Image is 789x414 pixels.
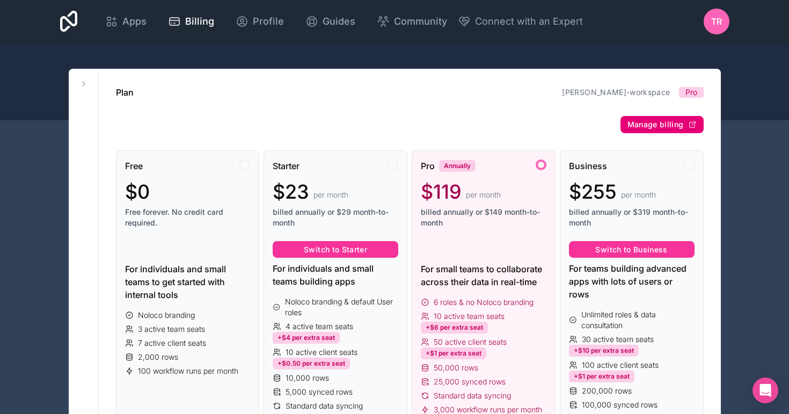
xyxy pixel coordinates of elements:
span: Standard data syncing [434,390,511,401]
span: 10 active team seats [434,311,505,322]
span: 50,000 rows [434,362,478,373]
span: 10 active client seats [286,347,357,358]
span: billed annually or $149 month-to-month [421,207,546,228]
span: Free forever. No credit card required. [125,207,251,228]
span: 7 active client seats [138,338,206,348]
span: Community [394,14,447,29]
button: Switch to Starter [273,241,398,258]
span: 6 roles & no Noloco branding [434,297,534,308]
div: +$1 per extra seat [569,371,634,382]
a: Apps [97,10,155,33]
div: +$4 per extra seat [273,332,340,344]
a: Profile [227,10,293,33]
div: For individuals and small teams building apps [273,262,398,288]
span: 100 active client seats [582,360,659,371]
span: Noloco branding [138,310,195,321]
button: Manage billing [620,116,704,133]
div: +$10 per extra seat [569,345,639,357]
span: $119 [421,181,462,202]
span: Profile [253,14,284,29]
span: billed annually or $29 month-to-month [273,207,398,228]
span: Pro [421,159,435,172]
span: $0 [125,181,150,202]
span: per month [466,190,501,200]
span: Noloco branding & default User roles [285,296,398,318]
span: 10,000 rows [286,373,329,383]
span: 2,000 rows [138,352,178,362]
span: Starter [273,159,299,172]
span: $255 [569,181,617,202]
span: Connect with an Expert [475,14,583,29]
div: +$1 per extra seat [421,347,486,359]
div: For small teams to collaborate across their data in real-time [421,263,546,288]
span: Apps [122,14,147,29]
span: 3 active team seats [138,324,205,335]
span: 5,000 synced rows [286,387,353,397]
span: Manage billing [627,120,684,129]
span: TR [711,15,722,28]
div: +$6 per extra seat [421,322,488,333]
div: For individuals and small teams to get started with internal tools [125,263,251,301]
span: 200,000 rows [582,386,632,396]
button: Switch to Business [569,241,695,258]
span: 30 active team seats [582,334,654,345]
span: Unlimited roles & data consultation [581,309,694,331]
a: [PERSON_NAME]-workspace [562,88,670,97]
span: Free [125,159,143,172]
span: 4 active team seats [286,321,353,332]
span: Billing [185,14,214,29]
a: Billing [159,10,223,33]
span: 50 active client seats [434,337,507,347]
span: Business [569,159,607,172]
span: Pro [685,87,697,98]
h1: Plan [116,86,134,99]
span: per month [621,190,656,200]
span: billed annually or $319 month-to-month [569,207,695,228]
a: Community [368,10,456,33]
span: 100,000 synced rows [582,400,657,410]
span: per month [313,190,348,200]
span: Guides [323,14,355,29]
a: Guides [297,10,364,33]
div: +$0.50 per extra seat [273,358,350,369]
span: Standard data syncing [286,401,363,411]
button: Connect with an Expert [458,14,583,29]
span: 25,000 synced rows [434,376,506,387]
div: Open Intercom Messenger [753,377,778,403]
span: $23 [273,181,309,202]
span: 100 workflow runs per month [138,366,238,376]
div: Annually [439,160,476,172]
div: For teams building advanced apps with lots of users or rows [569,262,695,301]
